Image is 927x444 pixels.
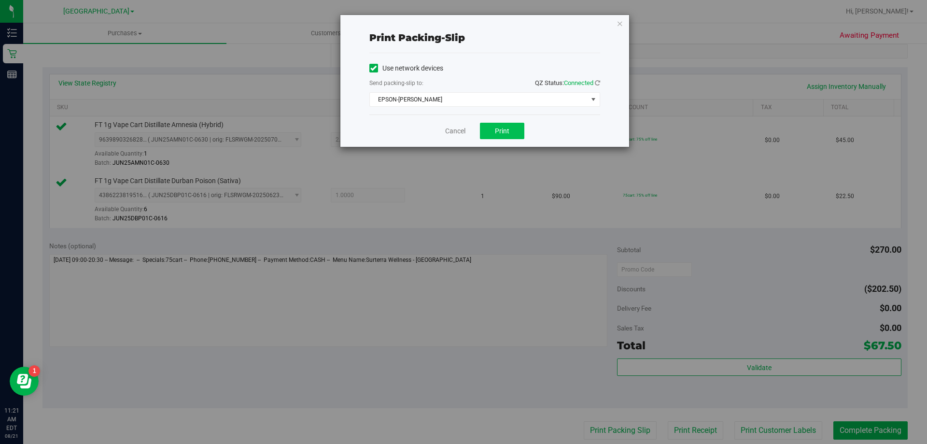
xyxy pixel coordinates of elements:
span: QZ Status: [535,79,600,86]
span: Connected [564,79,593,86]
iframe: Resource center [10,367,39,396]
span: EPSON-[PERSON_NAME] [370,93,588,106]
span: select [587,93,599,106]
a: Cancel [445,126,465,136]
span: Print [495,127,509,135]
span: Print packing-slip [369,32,465,43]
iframe: Resource center unread badge [28,365,40,377]
button: Print [480,123,524,139]
label: Send packing-slip to: [369,79,423,87]
label: Use network devices [369,63,443,73]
